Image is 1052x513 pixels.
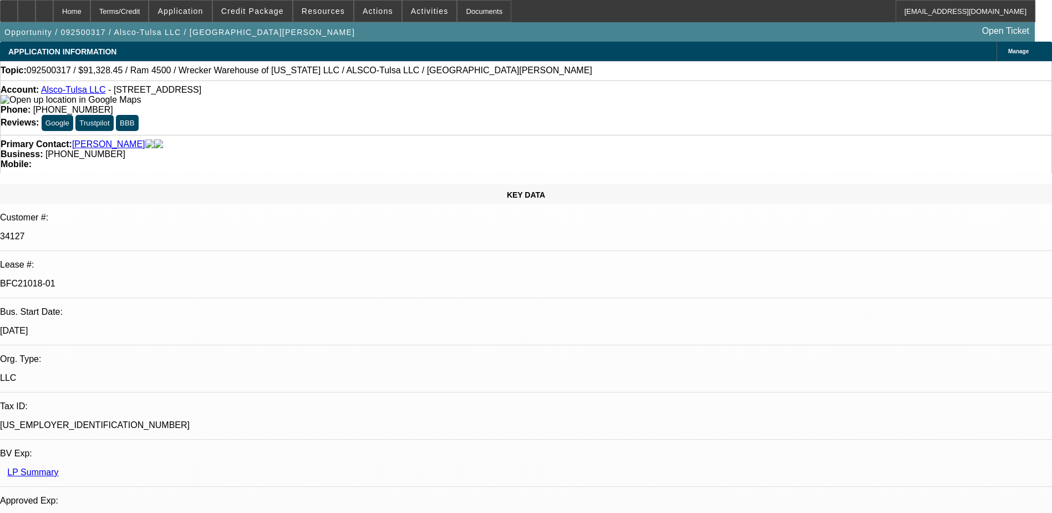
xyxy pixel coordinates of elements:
[42,115,73,131] button: Google
[72,139,145,149] a: [PERSON_NAME]
[145,139,154,149] img: facebook-icon.png
[149,1,211,22] button: Application
[33,105,113,114] span: [PHONE_NUMBER]
[411,7,449,16] span: Activities
[213,1,292,22] button: Credit Package
[507,190,545,199] span: KEY DATA
[4,28,355,37] span: Opportunity / 092500317 / Alsco-Tulsa LLC / [GEOGRAPHIC_DATA][PERSON_NAME]
[1,95,141,105] img: Open up location in Google Maps
[302,7,345,16] span: Resources
[1,85,39,94] strong: Account:
[108,85,201,94] span: - [STREET_ADDRESS]
[116,115,139,131] button: BBB
[7,467,58,477] a: LP Summary
[978,22,1034,41] a: Open Ticket
[1,139,72,149] strong: Primary Contact:
[75,115,113,131] button: Trustpilot
[1,105,31,114] strong: Phone:
[1,66,27,76] strong: Topic:
[354,1,402,22] button: Actions
[293,1,353,22] button: Resources
[1,149,43,159] strong: Business:
[41,85,106,94] a: Alsco-Tulsa LLC
[403,1,457,22] button: Activities
[363,7,393,16] span: Actions
[221,7,284,16] span: Credit Package
[27,66,592,76] span: 092500317 / $91,328.45 / Ram 4500 / Wrecker Warehouse of [US_STATE] LLC / ALSCO-Tulsa LLC / [GEOG...
[1008,48,1029,54] span: Manage
[1,159,32,169] strong: Mobile:
[45,149,125,159] span: [PHONE_NUMBER]
[1,95,141,104] a: View Google Maps
[157,7,203,16] span: Application
[154,139,163,149] img: linkedin-icon.png
[1,118,39,127] strong: Reviews:
[8,47,116,56] span: APPLICATION INFORMATION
